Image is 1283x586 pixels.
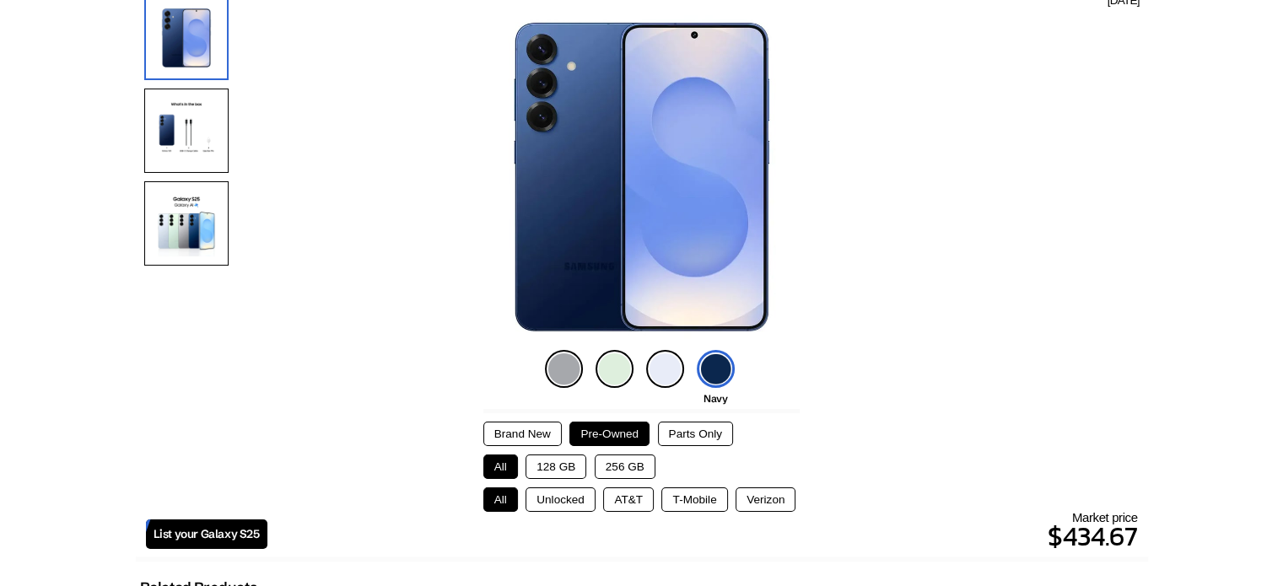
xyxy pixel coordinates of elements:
[596,350,633,388] img: mint-icon
[154,527,260,541] span: List your Galaxy S25
[144,181,229,266] img: All
[703,392,727,405] span: Navy
[483,454,518,479] button: All
[267,516,1138,556] p: $434.67
[736,487,795,512] button: Verizon
[483,487,518,512] button: All
[473,8,811,346] img: Galaxy S25
[526,454,586,479] button: 128 GB
[483,422,562,446] button: Brand New
[661,487,727,512] button: T-Mobile
[569,422,650,446] button: Pre-Owned
[267,510,1138,556] div: Market price
[658,422,733,446] button: Parts Only
[697,350,735,388] img: navy-icon
[146,519,267,549] a: List your Galaxy S25
[646,350,684,388] img: ivyblue-icon
[545,350,583,388] img: silver-shadow-icon
[595,454,655,479] button: 256 GB
[144,89,229,173] img: In Box
[526,487,596,512] button: Unlocked
[603,487,654,512] button: AT&T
